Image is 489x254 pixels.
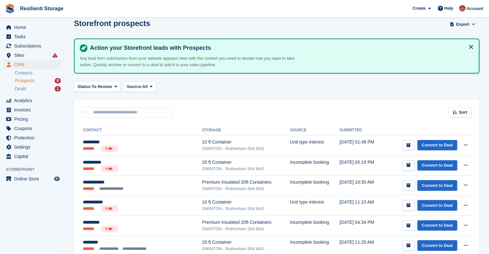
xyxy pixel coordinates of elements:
[14,174,53,183] span: Online Store
[290,125,340,136] th: Source
[14,115,53,124] span: Pricing
[17,3,66,14] a: Resilienti Storage
[456,21,469,28] span: Export
[14,152,53,161] span: Capital
[466,5,483,12] span: Account
[202,166,290,172] div: SWINTON - Rotherham S64 8AG
[3,60,61,69] a: menu
[202,199,290,206] div: 10 ft Container
[14,32,53,41] span: Tasks
[417,200,457,211] a: Convert to Deal
[15,78,35,84] span: Prospects
[3,41,61,50] a: menu
[290,176,340,196] td: Incomplete booking
[5,4,15,13] img: stora-icon-8386f47178a22dfd0bd8f6a31ec36ba5ce8667c1dd55bd0f319d3a0aa187defe.svg
[340,125,384,136] th: Submitted
[417,140,457,151] a: Convert to Deal
[340,196,384,216] td: [DATE] 11:10 AM
[14,51,53,60] span: Sites
[3,96,61,105] a: menu
[3,124,61,133] a: menu
[14,124,53,133] span: Coupons
[15,86,26,92] span: Deals
[3,174,61,183] a: menu
[202,226,290,232] div: SWINTON - Rotherham S64 8AG
[412,5,425,12] span: Create
[74,19,150,28] h1: Storefront prospects
[290,216,340,236] td: Incomplete booking
[15,85,61,92] a: Deals 1
[92,83,112,90] span: To Review
[14,60,53,69] span: CRM
[3,51,61,60] a: menu
[3,143,61,152] a: menu
[6,166,64,173] span: Storefront
[459,5,466,12] img: Kerrie Whiteley
[202,125,290,136] th: Storage
[459,109,467,116] span: Sort
[290,155,340,176] td: Incomplete booking
[417,220,457,231] a: Convert to Deal
[14,133,53,142] span: Protection
[340,155,384,176] td: [DATE] 05:19 PM
[142,83,148,90] span: All
[290,136,340,156] td: Unit type interest
[14,96,53,105] span: Analytics
[123,81,156,92] button: Source: All
[55,86,61,92] div: 1
[3,133,61,142] a: menu
[82,125,202,136] th: Contact
[3,115,61,124] a: menu
[417,180,457,191] a: Convert to Deal
[14,105,53,114] span: Invoices
[74,81,121,92] button: Status: To Review
[202,139,290,145] div: 10 ft Container
[15,70,61,76] a: Contacts
[3,105,61,114] a: menu
[14,23,53,32] span: Home
[3,32,61,41] a: menu
[87,44,474,52] h4: Action your Storefront leads with Prospects
[202,246,290,252] div: SWINTON - Rotherham S64 8AG
[53,175,61,183] a: Preview store
[202,179,290,186] div: Premium Insulated 20ft Containers
[55,78,61,83] div: 8
[340,216,384,236] td: [DATE] 04:34 PM
[14,143,53,152] span: Settings
[290,196,340,216] td: Unit type interest
[3,23,61,32] a: menu
[52,53,58,58] i: Smart entry sync failures have occurred
[444,5,453,12] span: Help
[15,77,61,84] a: Prospects 8
[127,83,142,90] span: Source:
[202,206,290,212] div: SWINTON - Rotherham S64 8AG
[340,176,384,196] td: [DATE] 10:30 AM
[417,160,457,171] a: Convert to Deal
[14,41,53,50] span: Subscriptions
[202,159,290,166] div: 20 ft Container
[202,186,290,192] div: SWINTON - Rotherham S64 8AG
[417,240,457,251] a: Convert to Deal
[202,239,290,246] div: 20 ft Container
[3,152,61,161] a: menu
[77,83,92,90] span: Status:
[448,19,477,30] button: Export
[202,219,290,226] div: Premium Insulated 20ft Containers
[80,55,305,68] p: Any lead form submission from your website appears here with the context you need to decide how y...
[202,145,290,152] div: SWINTON - Rotherham S64 8AG
[340,136,384,156] td: [DATE] 01:48 PM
